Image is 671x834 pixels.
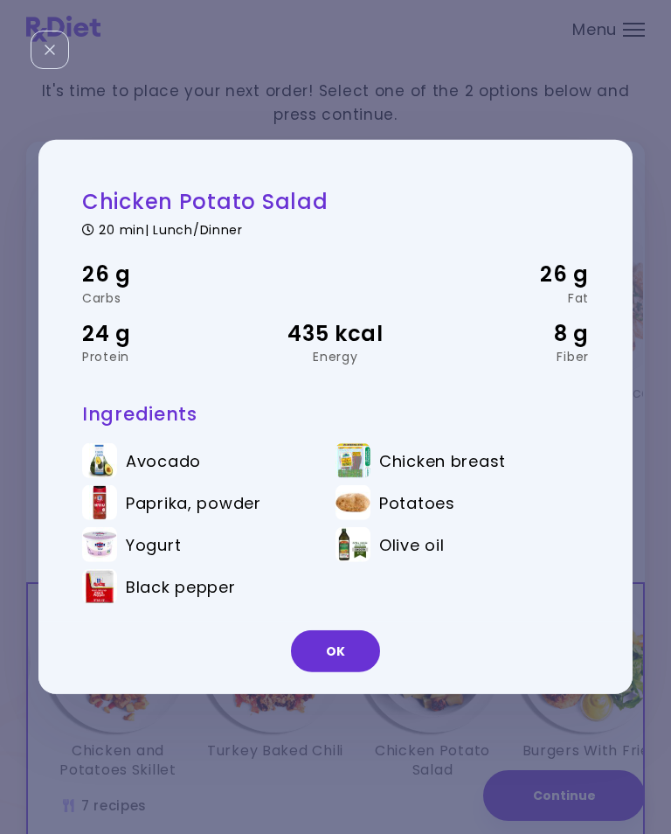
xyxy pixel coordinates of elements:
[420,316,589,350] div: 8 g
[126,535,181,554] span: Yogurt
[31,31,69,69] div: Close
[82,188,589,215] h2: Chicken Potato Salad
[251,351,419,363] div: Energy
[420,258,589,291] div: 26 g
[82,402,589,426] h3: Ingredients
[82,219,589,236] div: 20 min | Lunch/Dinner
[420,351,589,363] div: Fiber
[82,258,251,291] div: 26 g
[420,291,589,303] div: Fat
[82,316,251,350] div: 24 g
[379,451,506,470] span: Chicken breast
[379,535,444,554] span: Olive oil
[126,451,201,470] span: Avocado
[126,493,261,512] span: Paprika, powder
[251,316,419,350] div: 435 kcal
[379,493,455,512] span: Potatoes
[126,577,236,596] span: Black pepper
[82,351,251,363] div: Protein
[82,291,251,303] div: Carbs
[291,630,380,672] button: OK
